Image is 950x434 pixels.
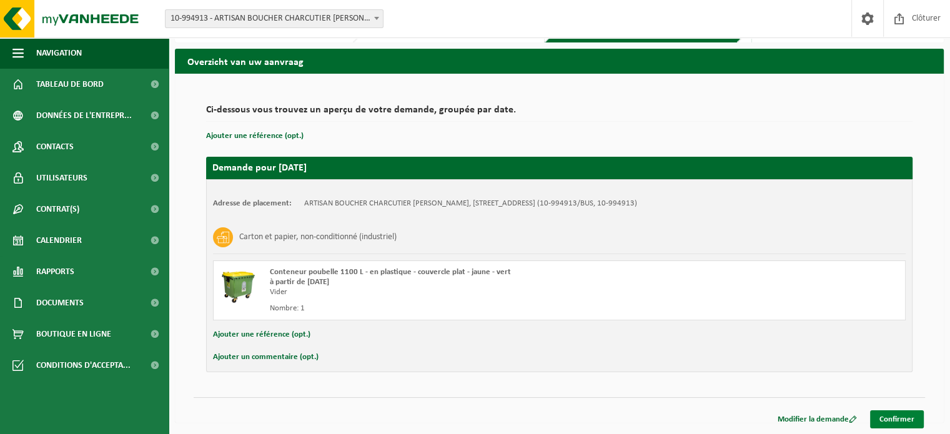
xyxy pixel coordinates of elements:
button: Ajouter une référence (opt.) [213,327,310,343]
a: Confirmer [870,410,924,428]
span: Contrat(s) [36,194,79,225]
button: Ajouter un commentaire (opt.) [213,349,319,365]
h2: Ci-dessous vous trouvez un aperçu de votre demande, groupée par date. [206,105,913,122]
span: Rapports [36,256,74,287]
strong: Demande pour [DATE] [212,163,307,173]
strong: Adresse de placement: [213,199,292,207]
span: Calendrier [36,225,82,256]
button: Ajouter une référence (opt.) [206,128,304,144]
span: Documents [36,287,84,318]
span: Données de l'entrepr... [36,100,132,131]
a: Modifier la demande [768,410,866,428]
span: Navigation [36,37,82,69]
span: Tableau de bord [36,69,104,100]
div: Nombre: 1 [270,303,610,313]
span: Boutique en ligne [36,318,111,350]
span: 10-994913 - ARTISAN BOUCHER CHARCUTIER MYRIAM DELHAYE - XHENDELESSE [166,10,383,27]
span: 10-994913 - ARTISAN BOUCHER CHARCUTIER MYRIAM DELHAYE - XHENDELESSE [165,9,383,28]
strong: à partir de [DATE] [270,278,329,286]
span: Contacts [36,131,74,162]
span: Utilisateurs [36,162,87,194]
h2: Overzicht van uw aanvraag [175,49,944,73]
span: Conteneur poubelle 1100 L - en plastique - couvercle plat - jaune - vert [270,268,511,276]
h3: Carton et papier, non-conditionné (industriel) [239,227,397,247]
div: Vider [270,287,610,297]
img: WB-1100-HPE-GN-50.png [220,267,257,305]
span: Conditions d'accepta... [36,350,131,381]
td: ARTISAN BOUCHER CHARCUTIER [PERSON_NAME], [STREET_ADDRESS] (10-994913/BUS, 10-994913) [304,199,637,209]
